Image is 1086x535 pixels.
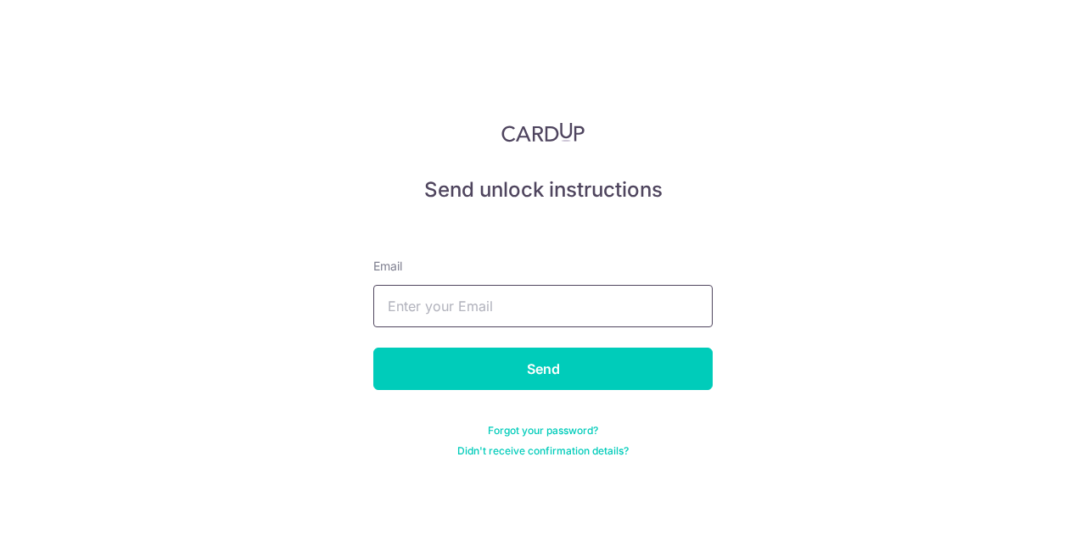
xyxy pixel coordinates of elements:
[488,424,598,437] a: Forgot your password?
[373,348,713,390] input: Send
[457,444,629,458] a: Didn't receive confirmation details?
[373,176,713,203] h5: Send unlock instructions
[373,285,713,327] input: Enter your Email
[373,259,402,273] span: translation missing: en.devise.label.Email
[501,122,585,142] img: CardUp Logo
